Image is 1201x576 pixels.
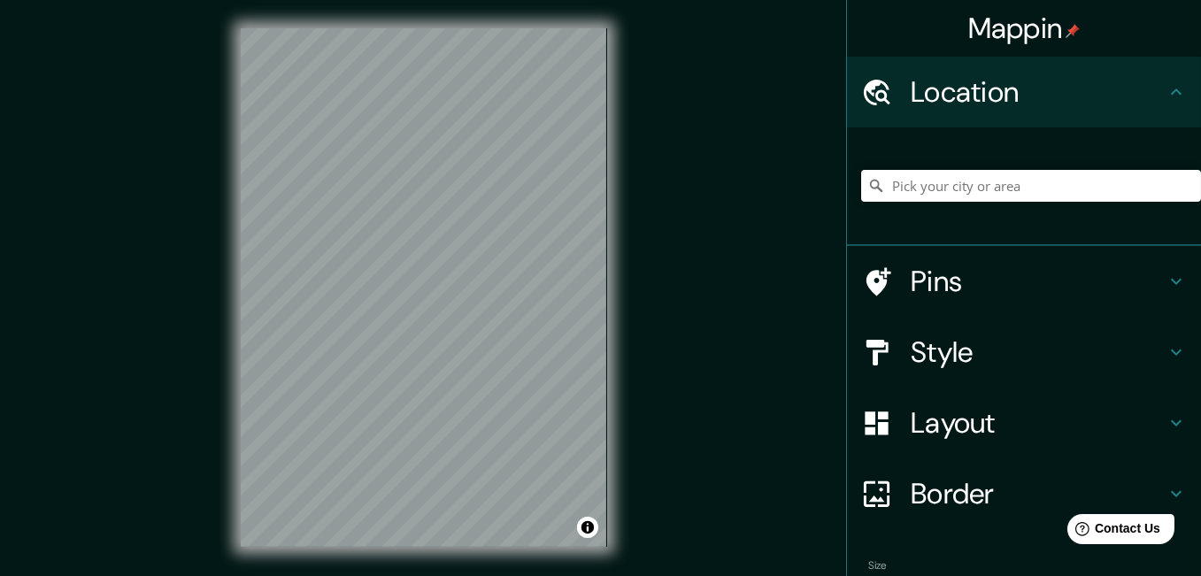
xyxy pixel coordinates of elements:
[847,317,1201,388] div: Style
[861,170,1201,202] input: Pick your city or area
[968,11,1081,46] h4: Mappin
[847,458,1201,529] div: Border
[868,558,887,573] label: Size
[911,405,1166,441] h4: Layout
[847,388,1201,458] div: Layout
[1066,24,1080,38] img: pin-icon.png
[847,246,1201,317] div: Pins
[911,334,1166,370] h4: Style
[911,74,1166,110] h4: Location
[577,517,598,538] button: Toggle attribution
[911,264,1166,299] h4: Pins
[1043,507,1182,557] iframe: Help widget launcher
[911,476,1166,511] h4: Border
[241,28,607,547] canvas: Map
[847,57,1201,127] div: Location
